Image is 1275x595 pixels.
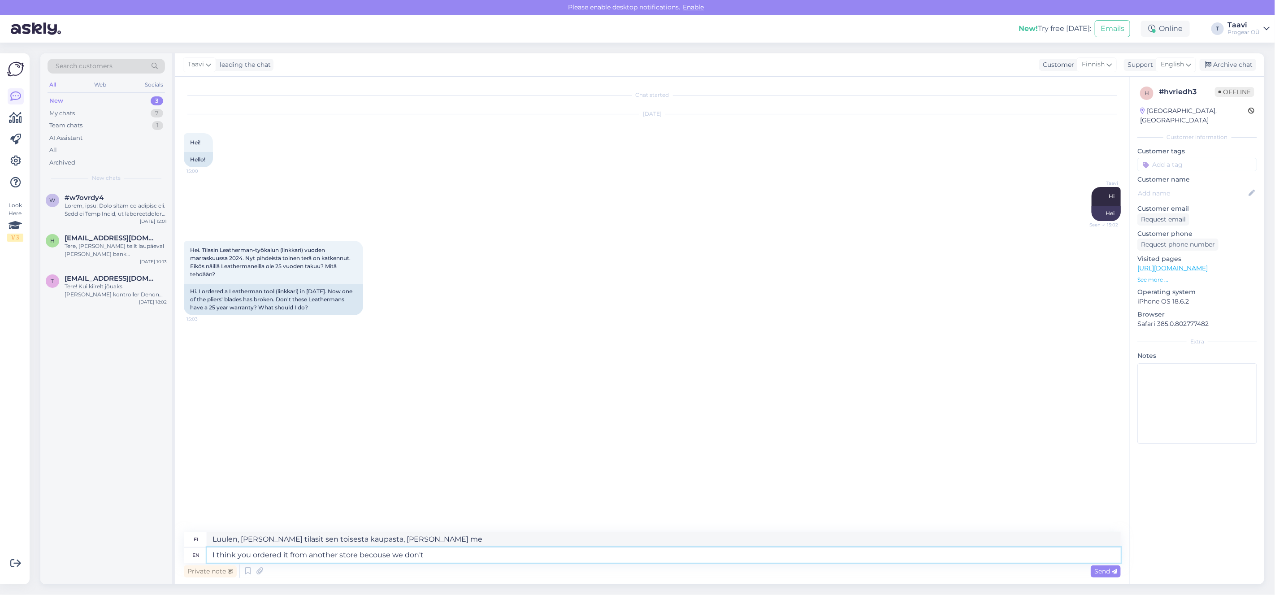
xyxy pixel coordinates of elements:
span: t [51,278,54,284]
div: Taavi [1227,22,1260,29]
div: [DATE] [184,110,1121,118]
span: w [50,197,56,204]
span: New chats [92,174,121,182]
div: 3 [151,96,163,105]
div: en [193,547,200,563]
div: Lorem, ipsu! Dolo sitam co adipisc eli. Sedd ei Temp Incid, ut laboreetdolor magna aliquae. Adm v... [65,202,167,218]
div: Tere, [PERSON_NAME] teilt laupäeval [PERSON_NAME] bank järelamaksuga Pioneer DJ XDJ-RX3 2-channel... [65,242,167,258]
div: [DATE] 10:13 [140,258,167,265]
div: New [49,96,63,105]
div: Progear OÜ [1227,29,1260,36]
span: Taavi [1084,180,1118,187]
img: Askly Logo [7,61,24,78]
a: [URL][DOMAIN_NAME] [1137,264,1208,272]
p: Notes [1137,351,1257,360]
div: Hei [1092,206,1121,221]
div: 1 [152,121,163,130]
p: Customer name [1137,175,1257,184]
div: Tere! Kui kiirelt jõuaks [PERSON_NAME] kontroller Denon SC LIVE 4? [65,282,167,299]
b: New! [1019,24,1038,33]
span: English [1161,60,1184,69]
span: Offline [1215,87,1254,97]
span: Send [1094,567,1117,575]
div: Archive chat [1200,59,1256,71]
span: thomashallik@gmail.com [65,274,158,282]
div: Hi. I ordered a Leatherman tool (linkkari) in [DATE]. Now one of the pliers' blades has broken. D... [184,284,363,315]
span: #w7ovrdy4 [65,194,104,202]
div: AI Assistant [49,134,82,143]
span: Finnish [1082,60,1105,69]
input: Add name [1138,188,1247,198]
span: h [50,237,55,244]
span: Search customers [56,61,113,71]
div: T [1211,22,1224,35]
div: Look Here [7,201,23,242]
span: 15:03 [186,316,220,322]
p: Safari 385.0.802777482 [1137,319,1257,329]
p: Operating system [1137,287,1257,297]
p: Customer tags [1137,147,1257,156]
textarea: Luulen, [PERSON_NAME] tilasit sen toisesta kaupasta, [PERSON_NAME] me [207,532,1121,547]
span: Taavi [188,60,204,69]
div: Team chats [49,121,82,130]
span: henriraagmets2001@outlook.com [65,234,158,242]
div: Online [1141,21,1190,37]
textarea: I think you ordered it from another store becouse we don't [207,547,1121,563]
div: My chats [49,109,75,118]
div: Web [93,79,108,91]
input: Add a tag [1137,158,1257,171]
p: Browser [1137,310,1257,319]
div: [GEOGRAPHIC_DATA], [GEOGRAPHIC_DATA] [1140,106,1248,125]
div: 7 [151,109,163,118]
div: [DATE] 18:02 [139,299,167,305]
span: h [1145,90,1149,96]
div: # hvriedh3 [1159,87,1215,97]
span: Seen ✓ 15:02 [1084,221,1118,228]
div: Customer [1039,60,1074,69]
div: Customer information [1137,133,1257,141]
p: See more ... [1137,276,1257,284]
div: fi [194,532,199,547]
div: Hello! [184,152,213,167]
a: TaaviProgear OÜ [1227,22,1270,36]
div: Chat started [184,91,1121,99]
div: Archived [49,158,75,167]
div: Extra [1137,338,1257,346]
span: Hei! [190,139,200,146]
div: 1 / 3 [7,234,23,242]
div: Try free [DATE]: [1019,23,1091,34]
div: Request email [1137,213,1189,226]
div: Socials [143,79,165,91]
span: Hi [1109,193,1115,200]
button: Emails [1095,20,1130,37]
div: Support [1124,60,1153,69]
span: Enable [681,3,707,11]
div: All [48,79,58,91]
span: 15:00 [186,168,220,174]
p: Customer email [1137,204,1257,213]
div: All [49,146,57,155]
p: iPhone OS 18.6.2 [1137,297,1257,306]
div: Request phone number [1137,239,1219,251]
div: [DATE] 12:01 [140,218,167,225]
span: Hei. Tilasin Leatherman-työkalun (linkkari) vuoden marraskuussa 2024. Nyt pihdeistä toinen terä o... [190,247,352,278]
p: Visited pages [1137,254,1257,264]
div: leading the chat [216,60,271,69]
div: Private note [184,565,237,578]
p: Customer phone [1137,229,1257,239]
